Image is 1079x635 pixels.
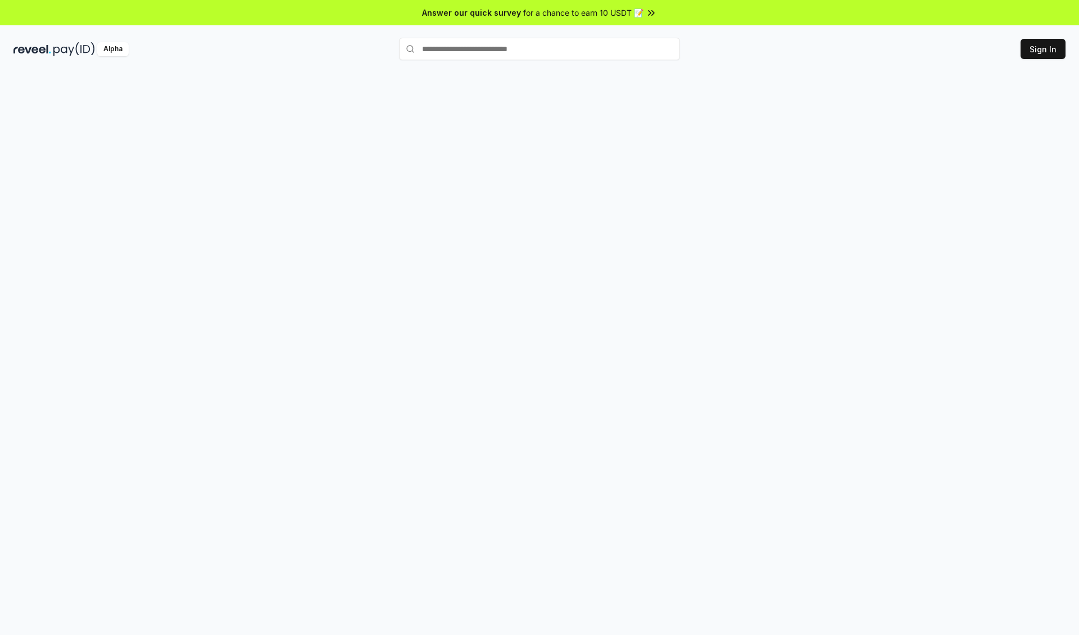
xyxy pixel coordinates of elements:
span: for a chance to earn 10 USDT 📝 [523,7,643,19]
div: Alpha [97,42,129,56]
img: reveel_dark [13,42,51,56]
span: Answer our quick survey [422,7,521,19]
button: Sign In [1021,39,1066,59]
img: pay_id [53,42,95,56]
